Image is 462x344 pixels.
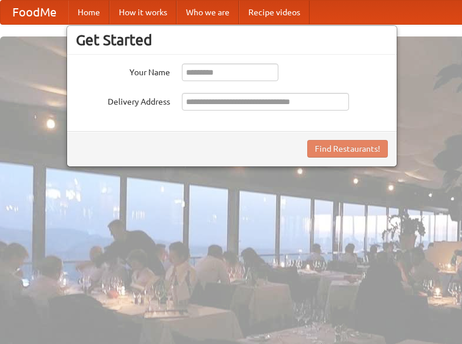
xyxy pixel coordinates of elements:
[76,31,388,49] h3: Get Started
[1,1,68,24] a: FoodMe
[68,1,109,24] a: Home
[307,140,388,158] button: Find Restaurants!
[76,64,170,78] label: Your Name
[109,1,177,24] a: How it works
[239,1,310,24] a: Recipe videos
[76,93,170,108] label: Delivery Address
[177,1,239,24] a: Who we are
